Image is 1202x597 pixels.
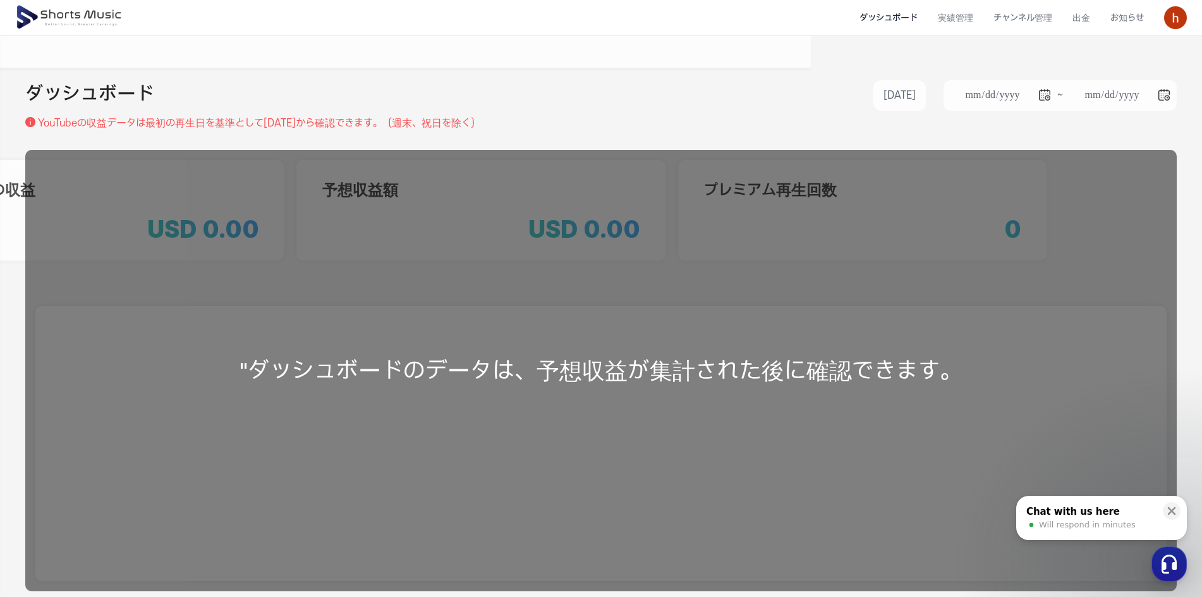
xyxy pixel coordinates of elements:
[873,80,926,111] button: [DATE]
[1062,1,1100,35] a: 出金
[25,150,1177,591] div: "ダッシュボードのデータは、予想収益が集計された後に確認できます。
[46,44,319,61] a: プラットフォーム改修およびサービス再開のお知らせ
[25,117,35,127] img: 설명 아이콘
[38,116,480,131] p: YouTubeの収益データは最初の再生日を基準とし て[DATE]から確認できます。（週末、祝日を除く）
[944,80,1177,111] li: ~
[928,1,983,35] a: 実績管理
[849,1,928,35] a: ダッシュボード
[1164,6,1187,29] img: 사용자 이미지
[983,1,1062,35] a: チャンネル管理
[1100,1,1154,35] a: お知らせ
[25,44,40,59] img: 알림 아이콘
[25,80,154,111] h2: ダッシュボード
